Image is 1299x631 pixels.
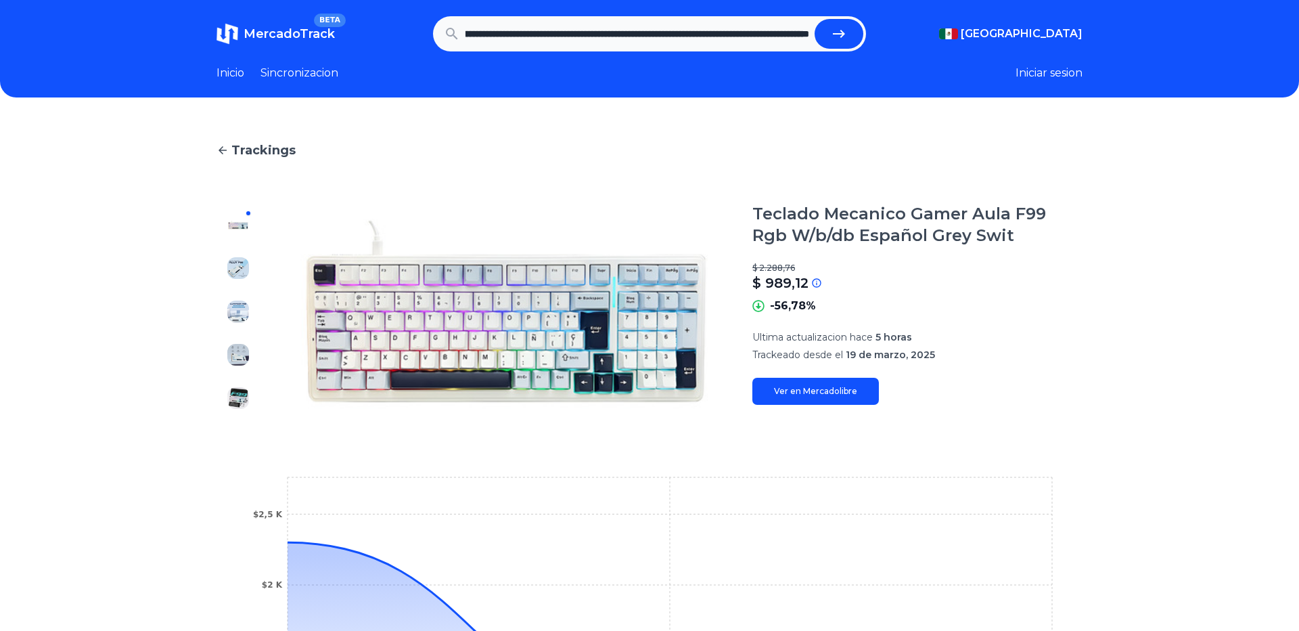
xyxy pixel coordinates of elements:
[227,387,249,409] img: Teclado Mecanico Gamer Aula F99 Rgb W/b/db Español Grey Swit
[227,257,249,279] img: Teclado Mecanico Gamer Aula F99 Rgb W/b/db Español Grey Swit
[752,274,808,292] p: $ 989,12
[752,203,1082,246] h1: Teclado Mecanico Gamer Aula F99 Rgb W/b/db Español Grey Swit
[216,141,1082,160] a: Trackings
[244,26,335,41] span: MercadoTrack
[752,349,843,361] span: Trackeado desde el
[752,331,873,343] span: Ultima actualizacion hace
[227,301,249,322] img: Teclado Mecanico Gamer Aula F99 Rgb W/b/db Español Grey Swit
[260,65,338,81] a: Sincronizacion
[216,23,335,45] a: MercadoTrackBETA
[1016,65,1082,81] button: Iniciar sesion
[314,14,346,27] span: BETA
[253,510,283,519] tspan: $2,5 K
[939,28,958,39] img: Mexico
[231,141,296,160] span: Trackings
[770,298,816,314] p: -56,78%
[262,580,283,590] tspan: $2 K
[216,23,238,45] img: MercadoTrack
[875,331,912,343] span: 5 horas
[216,65,244,81] a: Inicio
[287,203,725,420] img: Teclado Mecanico Gamer Aula F99 Rgb W/b/db Español Grey Swit
[961,26,1082,42] span: [GEOGRAPHIC_DATA]
[752,378,879,405] a: Ver en Mercadolibre
[227,214,249,236] img: Teclado Mecanico Gamer Aula F99 Rgb W/b/db Español Grey Swit
[227,344,249,366] img: Teclado Mecanico Gamer Aula F99 Rgb W/b/db Español Grey Swit
[939,26,1082,42] button: [GEOGRAPHIC_DATA]
[846,349,935,361] span: 19 de marzo, 2025
[752,263,1082,274] p: $ 2.288,76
